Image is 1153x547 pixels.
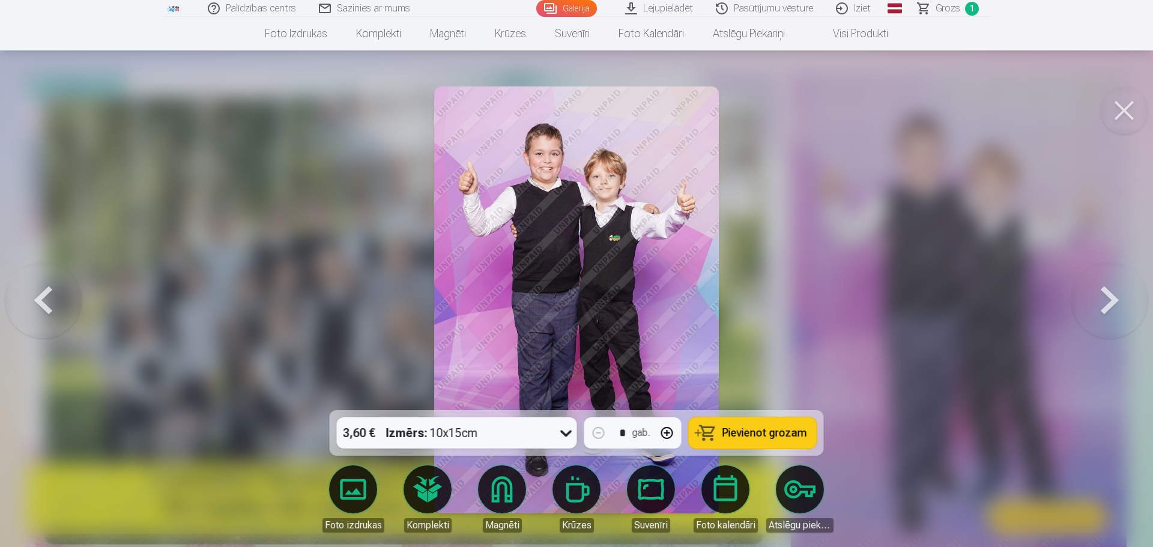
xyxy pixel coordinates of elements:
[617,465,685,533] a: Suvenīri
[468,465,536,533] a: Magnēti
[540,17,604,50] a: Suvenīri
[167,5,180,12] img: /fa1
[694,518,758,533] div: Foto kalendāri
[319,465,387,533] a: Foto izdrukas
[692,465,759,533] a: Foto kalendāri
[936,1,960,16] span: Grozs
[342,17,416,50] a: Komplekti
[965,2,979,16] span: 1
[543,465,610,533] a: Krūzes
[483,518,522,533] div: Magnēti
[632,426,650,440] div: gab.
[632,518,670,533] div: Suvenīri
[689,417,817,449] button: Pievienot grozam
[722,428,807,438] span: Pievienot grozam
[250,17,342,50] a: Foto izdrukas
[799,17,903,50] a: Visi produkti
[337,417,381,449] div: 3,60 €
[766,518,834,533] div: Atslēgu piekariņi
[394,465,461,533] a: Komplekti
[766,465,834,533] a: Atslēgu piekariņi
[480,17,540,50] a: Krūzes
[404,518,452,533] div: Komplekti
[386,425,428,441] strong: Izmērs :
[698,17,799,50] a: Atslēgu piekariņi
[416,17,480,50] a: Magnēti
[560,518,594,533] div: Krūzes
[386,417,478,449] div: 10x15cm
[322,518,384,533] div: Foto izdrukas
[604,17,698,50] a: Foto kalendāri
